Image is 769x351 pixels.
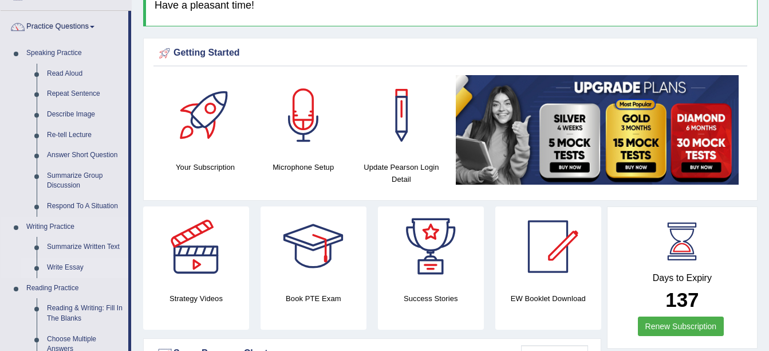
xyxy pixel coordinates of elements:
h4: Update Pearson Login Detail [358,161,444,185]
h4: Book PTE Exam [261,292,366,305]
a: Repeat Sentence [42,84,128,104]
h4: Your Subscription [162,161,249,173]
a: Practice Questions [1,11,128,40]
h4: Success Stories [378,292,484,305]
img: small5.jpg [456,75,739,185]
b: 137 [665,288,699,311]
a: Reading Practice [21,278,128,299]
a: Writing Practice [21,217,128,237]
a: Renew Subscription [638,317,724,336]
a: Re-tell Lecture [42,125,128,146]
a: Summarize Written Text [42,237,128,258]
a: Write Essay [42,258,128,278]
h4: EW Booklet Download [495,292,601,305]
h4: Days to Expiry [620,273,744,283]
a: Respond To A Situation [42,196,128,217]
div: Getting Started [156,45,744,62]
a: Speaking Practice [21,43,128,64]
a: Read Aloud [42,64,128,84]
a: Reading & Writing: Fill In The Blanks [42,298,128,329]
a: Summarize Group Discussion [42,166,128,196]
h4: Microphone Setup [260,161,346,173]
h4: Strategy Videos [143,292,249,305]
a: Answer Short Question [42,145,128,166]
a: Describe Image [42,104,128,125]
